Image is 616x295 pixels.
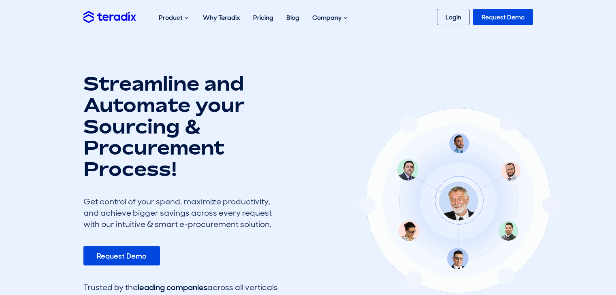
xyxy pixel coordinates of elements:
[437,9,470,25] a: Login
[473,9,533,25] a: Request Demo
[83,246,160,265] a: Request Demo
[83,196,278,230] div: Get control of your spend, maximize productivity, and achieve bigger savings across every request...
[83,11,136,23] img: Teradix logo
[83,73,278,180] h1: Streamline and Automate your Sourcing & Procurement Process!
[196,5,247,30] a: Why Teradix
[247,5,280,30] a: Pricing
[306,5,356,31] div: Company
[280,5,306,30] a: Blog
[152,5,196,31] div: Product
[138,282,207,293] span: leading companies
[83,282,278,293] div: Trusted by the across all verticals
